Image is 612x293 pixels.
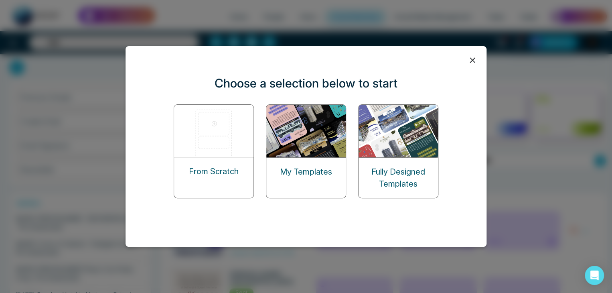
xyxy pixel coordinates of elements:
p: My Templates [280,166,332,178]
img: my-templates.png [266,105,347,157]
p: From Scratch [189,165,239,177]
p: Fully Designed Templates [359,166,438,190]
div: Open Intercom Messenger [585,266,604,285]
p: Choose a selection below to start [215,74,397,92]
img: designed-templates.png [359,105,439,157]
img: start-from-scratch.png [174,105,254,157]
